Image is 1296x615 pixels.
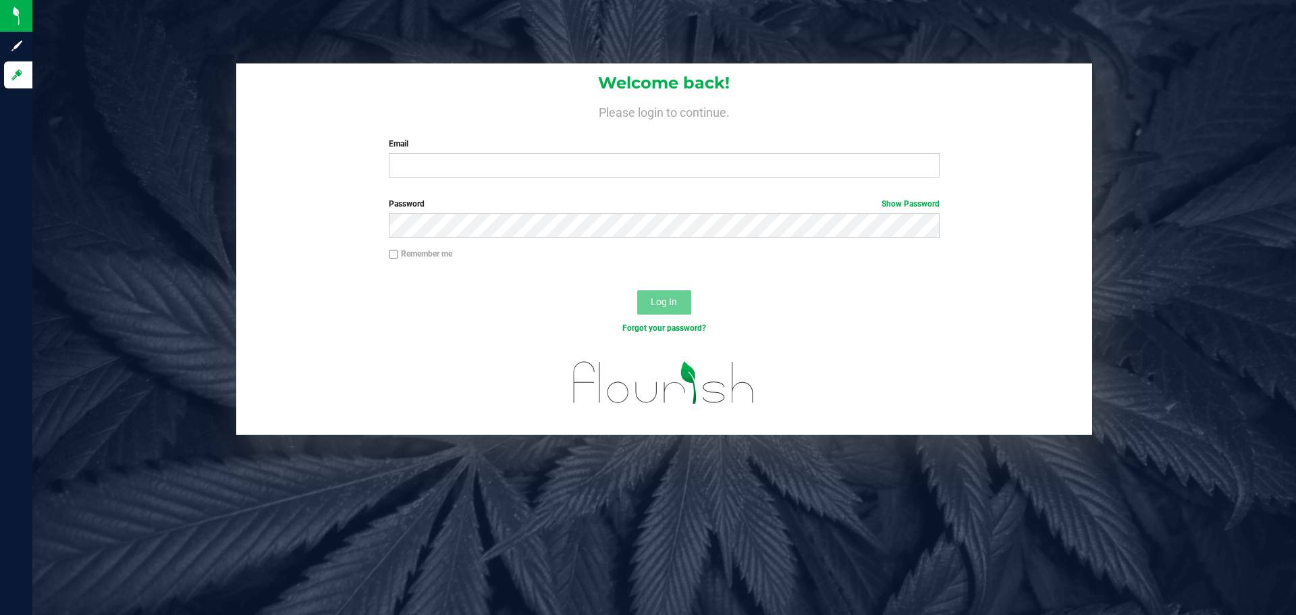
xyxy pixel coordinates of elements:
[882,199,940,209] a: Show Password
[622,323,706,333] a: Forgot your password?
[637,290,691,315] button: Log In
[389,248,452,260] label: Remember me
[389,199,425,209] span: Password
[236,103,1092,119] h4: Please login to continue.
[389,138,939,150] label: Email
[10,68,24,82] inline-svg: Log in
[389,250,398,259] input: Remember me
[651,296,677,307] span: Log In
[236,74,1092,92] h1: Welcome back!
[557,348,771,417] img: flourish_logo.svg
[10,39,24,53] inline-svg: Sign up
